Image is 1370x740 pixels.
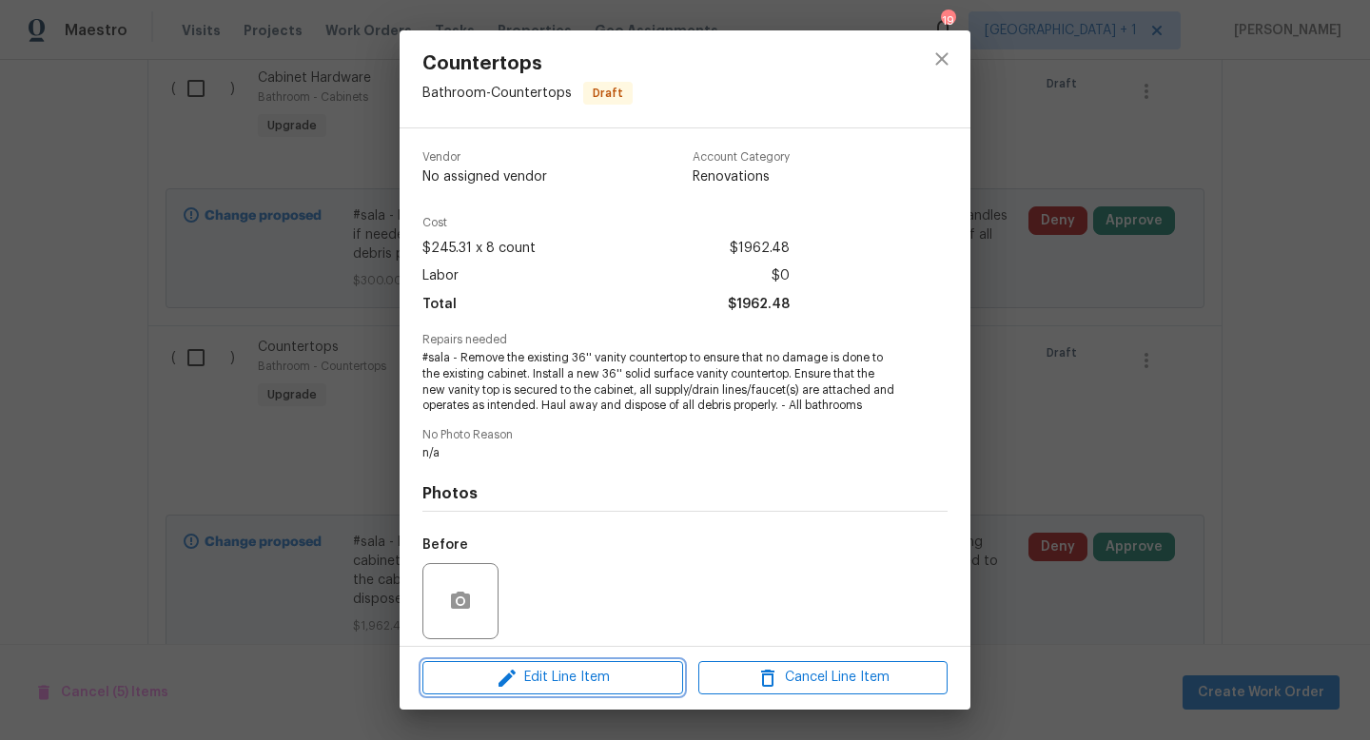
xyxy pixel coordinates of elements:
span: No assigned vendor [422,167,547,186]
span: Repairs needed [422,334,948,346]
span: Vendor [422,151,547,164]
span: Bathroom - Countertops [422,87,572,100]
button: Cancel Line Item [698,661,948,694]
span: Cancel Line Item [704,666,942,690]
span: Cost [422,217,790,229]
span: $1962.48 [728,291,790,319]
h4: Photos [422,484,948,503]
span: Countertops [422,53,633,74]
span: $1962.48 [730,235,790,263]
button: Edit Line Item [422,661,683,694]
h5: Before [422,538,468,552]
span: #sala - Remove the existing 36'' vanity countertop to ensure that no damage is done to the existi... [422,350,895,414]
span: Draft [585,84,631,103]
span: Edit Line Item [428,666,677,690]
span: Renovations [693,167,790,186]
span: $245.31 x 8 count [422,235,536,263]
span: Labor [422,263,459,290]
span: No Photo Reason [422,429,948,441]
div: 19 [941,11,954,30]
span: n/a [422,445,895,461]
span: Account Category [693,151,790,164]
button: close [919,36,965,82]
span: Total [422,291,457,319]
span: $0 [772,263,790,290]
